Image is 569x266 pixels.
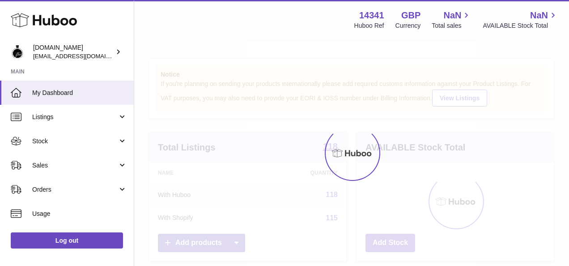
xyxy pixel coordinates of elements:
span: My Dashboard [32,89,127,97]
span: Total sales [432,21,471,30]
strong: GBP [401,9,420,21]
span: Orders [32,185,118,194]
span: NaN [530,9,548,21]
div: Huboo Ref [354,21,384,30]
div: [DOMAIN_NAME] [33,43,114,60]
span: [EMAIL_ADDRESS][DOMAIN_NAME] [33,52,132,60]
a: NaN Total sales [432,9,471,30]
span: Listings [32,113,118,121]
span: AVAILABLE Stock Total [483,21,558,30]
img: internalAdmin-14341@internal.huboo.com [11,45,24,59]
strong: 14341 [359,9,384,21]
div: Currency [395,21,421,30]
a: Log out [11,232,123,249]
a: NaN AVAILABLE Stock Total [483,9,558,30]
span: Usage [32,210,127,218]
span: NaN [443,9,461,21]
span: Sales [32,161,118,170]
span: Stock [32,137,118,146]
